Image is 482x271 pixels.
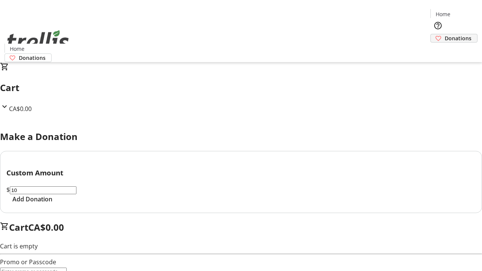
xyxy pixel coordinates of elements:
span: CA$0.00 [28,221,64,233]
span: Donations [445,34,471,42]
a: Donations [5,53,52,62]
button: Cart [430,43,445,58]
a: Donations [430,34,477,43]
a: Home [5,45,29,53]
h3: Custom Amount [6,167,476,178]
span: Add Donation [12,195,52,204]
a: Home [431,10,455,18]
span: Home [10,45,24,53]
span: Home [436,10,450,18]
span: CA$0.00 [9,105,32,113]
span: Donations [19,54,46,62]
button: Help [430,18,445,33]
button: Add Donation [6,195,58,204]
span: $ [6,186,10,194]
input: Donation Amount [10,186,76,194]
img: Orient E2E Organization pI0MvkENdL's Logo [5,22,72,59]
